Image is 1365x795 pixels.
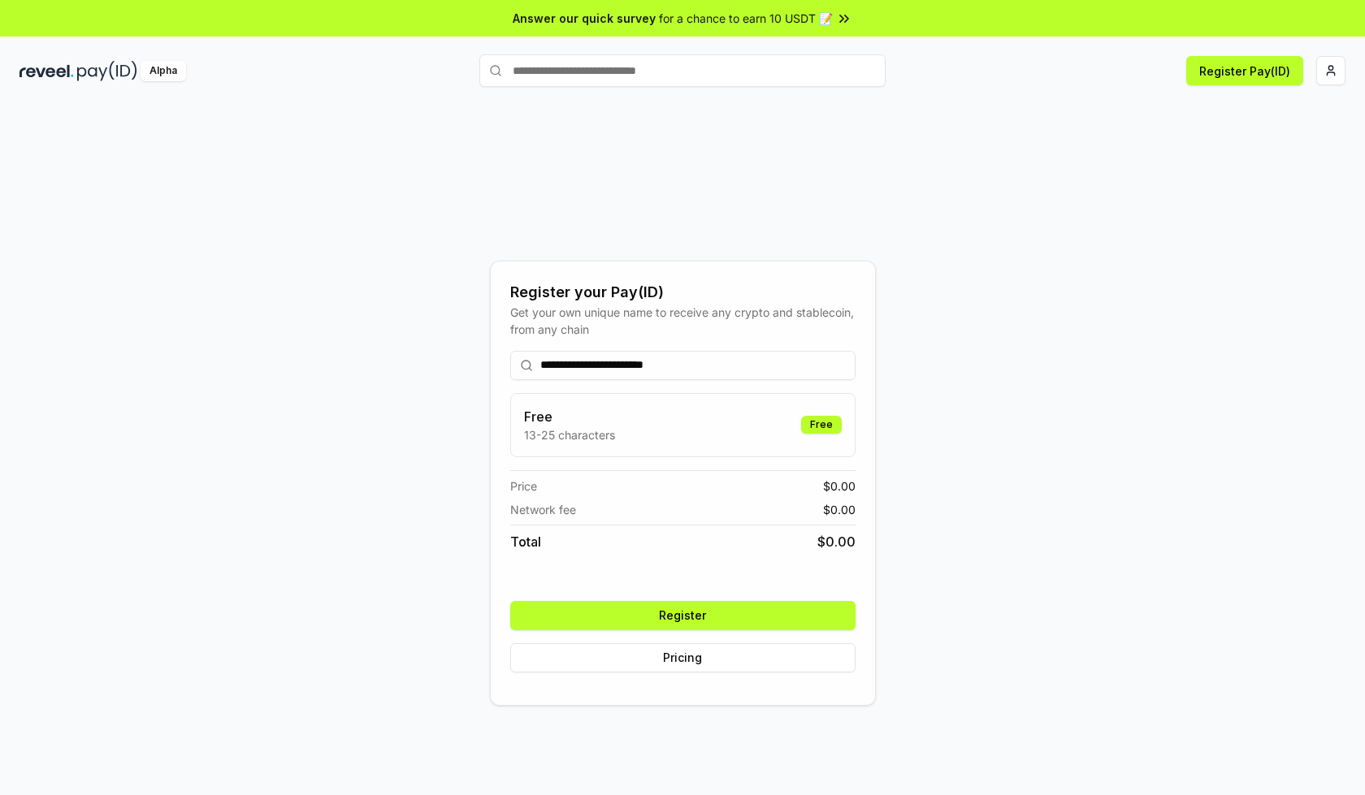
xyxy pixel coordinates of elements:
span: Price [510,477,537,495]
span: $ 0.00 [823,477,856,495]
p: 13-25 characters [524,426,615,443]
h3: Free [524,407,615,426]
div: Free [801,416,842,434]
span: $ 0.00 [817,532,856,551]
span: Answer our quick survey [513,10,656,27]
button: Pricing [510,643,856,672]
div: Alpha [141,61,186,81]
button: Register [510,601,856,630]
span: Network fee [510,501,576,518]
span: $ 0.00 [823,501,856,518]
div: Get your own unique name to receive any crypto and stablecoin, from any chain [510,304,856,338]
span: for a chance to earn 10 USDT 📝 [659,10,833,27]
span: Total [510,532,541,551]
img: pay_id [77,61,137,81]
div: Register your Pay(ID) [510,281,856,304]
button: Register Pay(ID) [1186,56,1303,85]
img: reveel_dark [19,61,74,81]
